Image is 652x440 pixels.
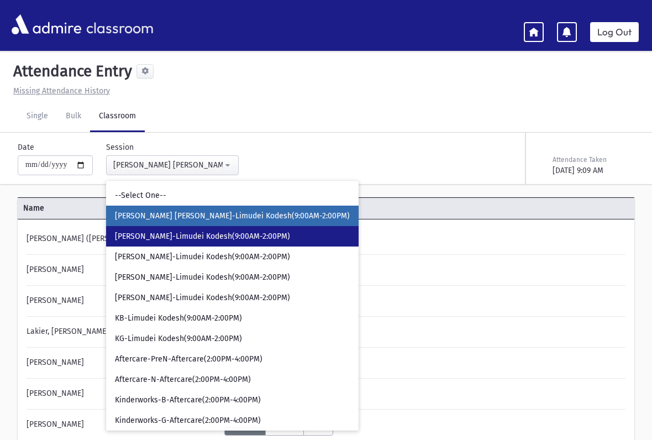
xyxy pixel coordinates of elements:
span: [PERSON_NAME] [PERSON_NAME]-Limudei Kodesh(9:00AM-2:00PM) [115,211,350,222]
span: Kinderworks-G-Aftercare(2:00PM-4:00PM) [115,415,261,426]
label: Session [106,142,134,153]
a: Bulk [57,101,90,132]
div: Lakier, [PERSON_NAME] [21,321,224,343]
button: Morah Rivki Cohen-Limudei Kodesh(9:00AM-2:00PM) [106,155,239,175]
span: --Select One-- [115,190,166,201]
a: Single [18,101,57,132]
label: Date [18,142,34,153]
div: [PERSON_NAME] ([PERSON_NAME]) [21,228,224,250]
div: [PERSON_NAME] [21,414,224,436]
div: [PERSON_NAME] [21,290,224,312]
span: [PERSON_NAME]-Limudei Kodesh(9:00AM-2:00PM) [115,292,290,303]
a: Missing Attendance History [9,86,110,96]
span: Aftercare-N-Aftercare(2:00PM-4:00PM) [115,374,251,385]
a: Classroom [90,101,145,132]
span: [PERSON_NAME]-Limudei Kodesh(9:00AM-2:00PM) [115,272,290,283]
div: [PERSON_NAME] [21,383,224,405]
div: [PERSON_NAME] [21,259,224,281]
span: [PERSON_NAME]-Limudei Kodesh(9:00AM-2:00PM) [115,252,290,263]
span: KG-Limudei Kodesh(9:00AM-2:00PM) [115,333,242,344]
div: [DATE] 9:09 AM [553,165,632,176]
span: classroom [84,10,154,39]
h5: Attendance Entry [9,62,132,81]
div: Attendance Taken [553,155,632,165]
div: [PERSON_NAME] [PERSON_NAME]-Limudei Kodesh(9:00AM-2:00PM) [113,159,223,171]
div: [PERSON_NAME] [21,352,224,374]
img: AdmirePro [9,12,84,37]
span: Attendance [223,202,583,214]
span: Kinderworks-B-Aftercare(2:00PM-4:00PM) [115,395,261,406]
span: Name [18,202,223,214]
span: Aftercare-PreN-Aftercare(2:00PM-4:00PM) [115,354,262,365]
u: Missing Attendance History [13,86,110,96]
a: Log Out [590,22,639,42]
span: [PERSON_NAME]-Limudei Kodesh(9:00AM-2:00PM) [115,231,290,242]
span: KB-Limudei Kodesh(9:00AM-2:00PM) [115,313,242,324]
